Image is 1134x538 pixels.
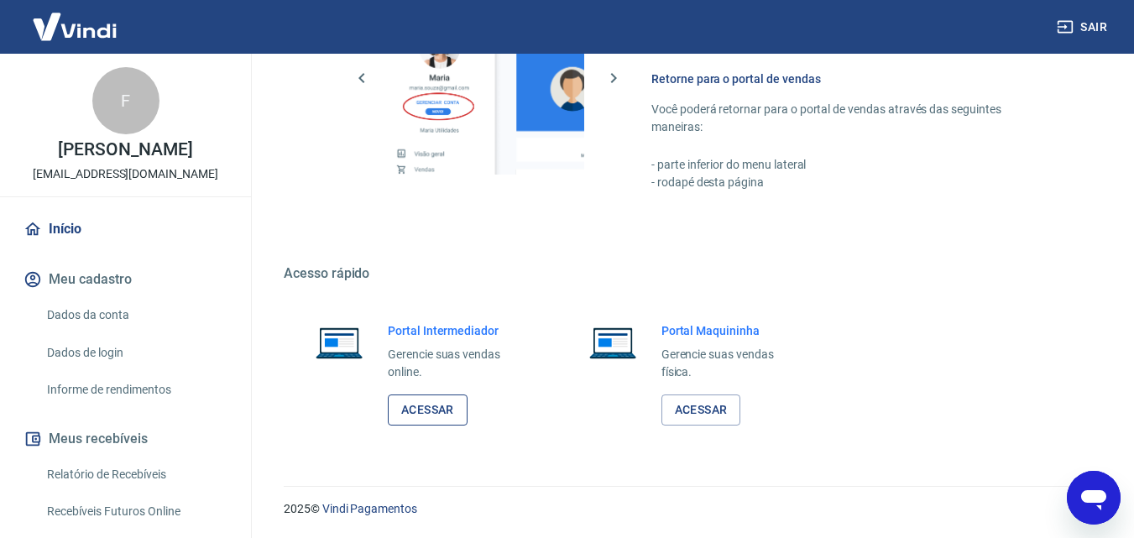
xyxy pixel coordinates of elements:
[388,394,468,426] a: Acessar
[1067,471,1121,525] iframe: Botão para abrir a janela de mensagens
[92,67,159,134] div: F
[40,336,231,370] a: Dados de login
[388,346,527,381] p: Gerencie suas vendas online.
[651,156,1053,174] p: - parte inferior do menu lateral
[40,298,231,332] a: Dados da conta
[661,322,801,339] h6: Portal Maquininha
[20,211,231,248] a: Início
[304,322,374,363] img: Imagem de um notebook aberto
[40,457,231,492] a: Relatório de Recebíveis
[40,373,231,407] a: Informe de rendimentos
[20,420,231,457] button: Meus recebíveis
[651,71,1053,87] h6: Retorne para o portal de vendas
[284,500,1094,518] p: 2025 ©
[58,141,192,159] p: [PERSON_NAME]
[1053,12,1114,43] button: Sair
[20,1,129,52] img: Vindi
[388,322,527,339] h6: Portal Intermediador
[284,265,1094,282] h5: Acesso rápido
[33,165,218,183] p: [EMAIL_ADDRESS][DOMAIN_NAME]
[322,502,417,515] a: Vindi Pagamentos
[40,494,231,529] a: Recebíveis Futuros Online
[661,346,801,381] p: Gerencie suas vendas física.
[651,174,1053,191] p: - rodapé desta página
[661,394,741,426] a: Acessar
[20,261,231,298] button: Meu cadastro
[651,101,1053,136] p: Você poderá retornar para o portal de vendas através das seguintes maneiras:
[577,322,648,363] img: Imagem de um notebook aberto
